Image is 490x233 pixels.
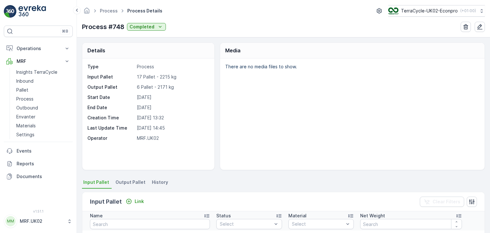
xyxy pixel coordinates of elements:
[16,123,36,129] p: Materials
[82,22,124,32] p: Process #748
[87,74,134,80] p: Input Pallet
[5,216,16,226] div: MM
[220,221,272,227] p: Select
[16,96,33,102] p: Process
[100,8,118,13] a: Process
[4,5,17,18] img: logo
[360,213,385,219] p: Net Weight
[87,125,134,131] p: Last Update Time
[4,55,73,68] button: MRF
[87,64,134,70] p: Type
[4,157,73,170] a: Reports
[137,115,207,121] p: [DATE] 13:32
[16,69,57,75] p: Insights TerraCycle
[16,78,33,84] p: Inbound
[90,213,103,219] p: Name
[130,24,154,30] p: Completed
[19,5,46,18] img: logo_light-DOdMpM7g.png
[14,112,73,121] a: Envanter
[288,213,307,219] p: Material
[137,135,207,141] p: MRF.UK02
[17,173,70,180] p: Documents
[14,77,73,86] a: Inbound
[87,47,105,54] p: Details
[87,115,134,121] p: Creation Time
[115,179,145,185] span: Output Pallet
[137,104,207,111] p: [DATE]
[225,64,478,70] p: There are no media files to show.
[135,198,144,205] p: Link
[87,84,134,90] p: Output Pallet
[87,135,134,141] p: Operator
[17,148,70,154] p: Events
[216,213,231,219] p: Status
[460,8,476,13] p: ( +01:00 )
[17,161,70,167] p: Reports
[16,105,38,111] p: Outbound
[4,42,73,55] button: Operations
[17,58,60,64] p: MRF
[14,130,73,139] a: Settings
[16,114,35,120] p: Envanter
[360,219,462,229] input: Search
[16,132,34,138] p: Settings
[17,45,60,52] p: Operations
[14,121,73,130] a: Materials
[126,8,164,14] span: Process Details
[90,197,122,206] p: Input Pallet
[137,74,207,80] p: 17 Pallet - 2215 kg
[87,94,134,101] p: Start Date
[14,68,73,77] a: Insights TerraCycle
[388,7,398,14] img: terracycle_logo_wKaHoWT.png
[137,94,207,101] p: [DATE]
[4,209,73,213] span: v 1.51.1
[62,29,68,34] p: ⌘B
[90,219,210,229] input: Search
[14,86,73,94] a: Pallet
[14,103,73,112] a: Outbound
[87,104,134,111] p: End Date
[420,197,464,207] button: Clear Filters
[20,218,64,224] p: MRF.UK02
[83,179,109,185] span: Input Pallet
[4,214,73,228] button: MMMRF.UK02
[401,8,458,14] p: TerraCycle-UK02-Econpro
[388,5,485,17] button: TerraCycle-UK02-Econpro(+01:00)
[123,198,146,205] button: Link
[225,47,241,54] p: Media
[4,170,73,183] a: Documents
[292,221,344,227] p: Select
[4,145,73,157] a: Events
[137,64,207,70] p: Process
[127,23,166,31] button: Completed
[137,84,207,90] p: 6 Pallet - 2171 kg
[16,87,28,93] p: Pallet
[433,199,460,205] p: Clear Filters
[14,94,73,103] a: Process
[152,179,168,185] span: History
[137,125,207,131] p: [DATE] 14:45
[83,10,90,15] a: Homepage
